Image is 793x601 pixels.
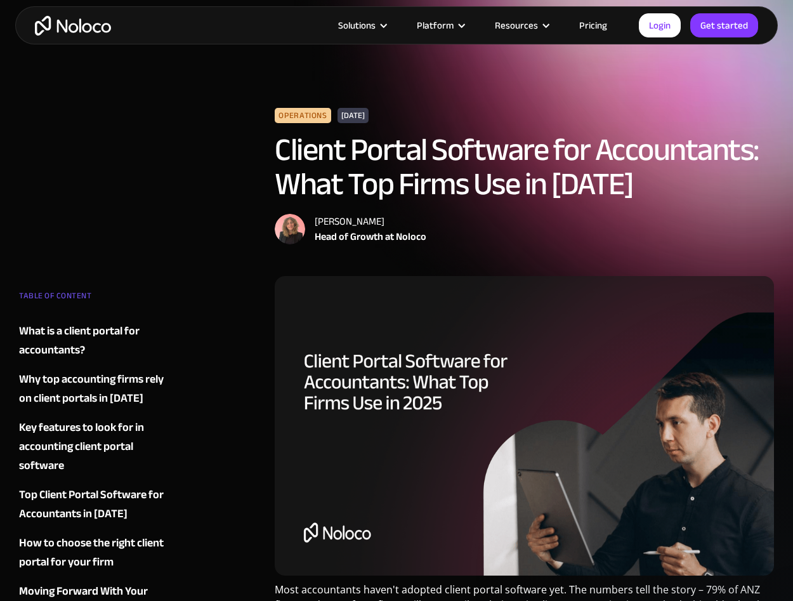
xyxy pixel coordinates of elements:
[338,17,376,34] div: Solutions
[19,485,168,524] a: Top Client Portal Software for Accountants in [DATE]
[417,17,454,34] div: Platform
[19,370,168,408] a: Why top accounting firms rely on client portals in [DATE]
[322,17,401,34] div: Solutions
[275,108,331,123] div: Operations
[495,17,538,34] div: Resources
[19,322,168,360] a: What is a client portal for accountants?
[401,17,479,34] div: Platform
[19,286,168,312] div: TABLE OF CONTENT
[315,214,426,229] div: [PERSON_NAME]
[338,108,369,123] div: [DATE]
[639,13,681,37] a: Login
[315,229,426,244] div: Head of Growth at Noloco
[275,133,774,201] h1: Client Portal Software for Accountants: What Top Firms Use in [DATE]
[35,16,111,36] a: home
[563,17,623,34] a: Pricing
[19,534,168,572] a: How to choose the right client portal for your firm
[479,17,563,34] div: Resources
[690,13,758,37] a: Get started
[19,418,168,475] a: Key features to look for in accounting client portal software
